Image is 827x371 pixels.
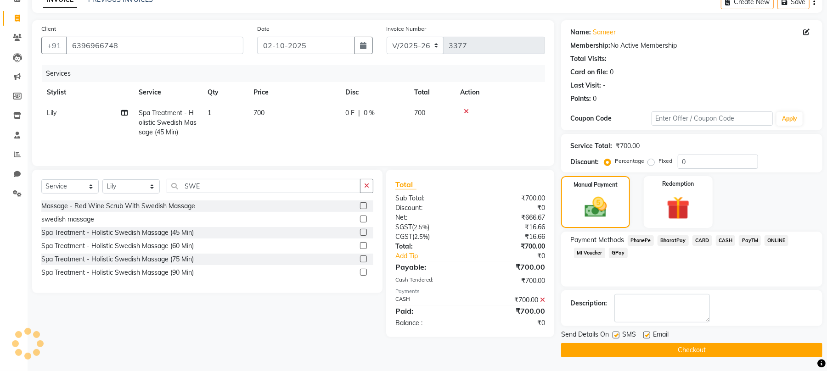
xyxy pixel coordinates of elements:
[388,251,484,261] a: Add Tip
[470,203,552,213] div: ₹0
[570,54,607,64] div: Total Visits:
[765,235,788,246] span: ONLINE
[257,25,270,33] label: Date
[388,242,470,251] div: Total:
[570,235,624,245] span: Payment Methods
[41,241,194,251] div: Spa Treatment - Holistic Swedish Massage (60 Min)
[414,233,428,240] span: 2.5%
[470,305,552,316] div: ₹700.00
[395,233,412,241] span: CGST
[570,94,591,104] div: Points:
[570,41,813,50] div: No Active Membership
[561,330,609,341] span: Send Details On
[41,25,56,33] label: Client
[628,235,654,246] span: PhonePe
[253,109,264,117] span: 700
[658,157,672,165] label: Fixed
[593,28,616,37] a: Sameer
[455,82,545,103] th: Action
[561,343,822,357] button: Checkout
[622,330,636,341] span: SMS
[652,111,773,126] input: Enter Offer / Coupon Code
[616,141,640,151] div: ₹700.00
[574,181,618,189] label: Manual Payment
[470,222,552,232] div: ₹16.66
[470,194,552,203] div: ₹700.00
[388,194,470,203] div: Sub Total:
[662,180,694,188] label: Redemption
[658,235,689,246] span: BharatPay
[470,242,552,251] div: ₹700.00
[388,203,470,213] div: Discount:
[776,112,803,126] button: Apply
[692,235,712,246] span: CARD
[167,179,360,193] input: Search or Scan
[570,299,607,308] div: Description:
[470,276,552,286] div: ₹700.00
[570,114,651,123] div: Coupon Code
[340,82,409,103] th: Disc
[470,261,552,272] div: ₹700.00
[345,108,354,118] span: 0 F
[716,235,736,246] span: CASH
[41,255,194,264] div: Spa Treatment - Holistic Swedish Massage (75 Min)
[470,318,552,328] div: ₹0
[610,67,613,77] div: 0
[202,82,248,103] th: Qty
[41,37,67,54] button: +91
[414,109,425,117] span: 700
[574,248,605,258] span: MI Voucher
[41,268,194,277] div: Spa Treatment - Holistic Swedish Massage (90 Min)
[47,109,56,117] span: Lily
[395,288,545,295] div: Payments
[570,28,591,37] div: Name:
[208,109,211,117] span: 1
[603,81,606,90] div: -
[66,37,243,54] input: Search by Name/Mobile/Email/Code
[593,94,596,104] div: 0
[388,261,470,272] div: Payable:
[395,180,416,189] span: Total
[395,223,412,231] span: SGST
[409,82,455,103] th: Total
[470,232,552,242] div: ₹16.66
[388,295,470,305] div: CASH
[615,157,644,165] label: Percentage
[470,213,552,222] div: ₹666.67
[578,194,614,220] img: _cash.svg
[388,232,470,242] div: ( )
[653,330,669,341] span: Email
[659,194,697,222] img: _gift.svg
[388,318,470,328] div: Balance :
[609,248,628,258] span: GPay
[388,276,470,286] div: Cash Tendered:
[387,25,427,33] label: Invoice Number
[358,108,360,118] span: |
[248,82,340,103] th: Price
[414,223,428,231] span: 2.5%
[484,251,552,261] div: ₹0
[570,67,608,77] div: Card on file:
[570,157,599,167] div: Discount:
[41,82,133,103] th: Stylist
[41,201,195,211] div: Massage - Red Wine Scrub With Swedish Massage
[570,141,612,151] div: Service Total:
[388,222,470,232] div: ( )
[388,213,470,222] div: Net:
[41,228,194,238] div: Spa Treatment - Holistic Swedish Massage (45 Min)
[364,108,375,118] span: 0 %
[42,65,552,82] div: Services
[133,82,202,103] th: Service
[570,41,610,50] div: Membership:
[41,215,94,224] div: swedish massage
[388,305,470,316] div: Paid:
[139,109,197,136] span: Spa Treatment - Holistic Swedish Massage (45 Min)
[470,295,552,305] div: ₹700.00
[570,81,601,90] div: Last Visit:
[739,235,761,246] span: PayTM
